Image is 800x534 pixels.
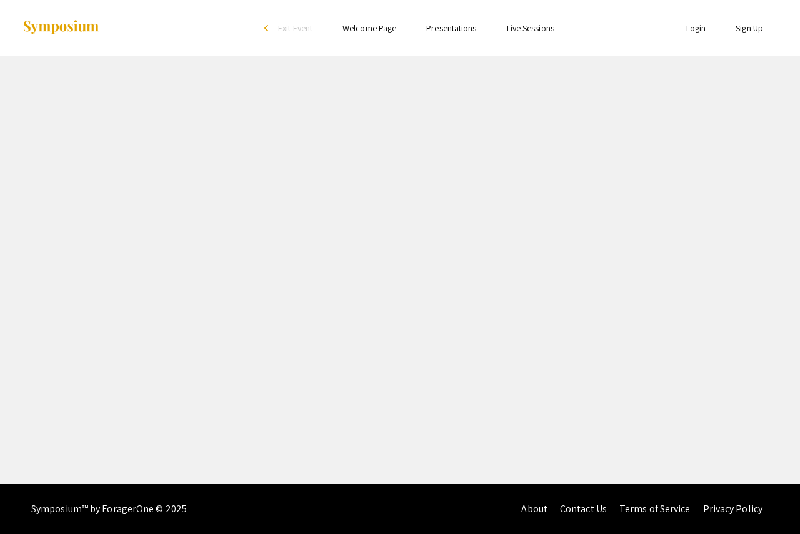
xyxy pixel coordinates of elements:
[342,22,396,34] a: Welcome Page
[736,22,763,34] a: Sign Up
[703,502,762,515] a: Privacy Policy
[22,19,100,36] img: Symposium by ForagerOne
[507,22,554,34] a: Live Sessions
[560,502,607,515] a: Contact Us
[264,24,272,32] div: arrow_back_ios
[521,502,547,515] a: About
[278,22,312,34] span: Exit Event
[426,22,476,34] a: Presentations
[619,502,691,515] a: Terms of Service
[686,22,706,34] a: Login
[31,484,187,534] div: Symposium™ by ForagerOne © 2025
